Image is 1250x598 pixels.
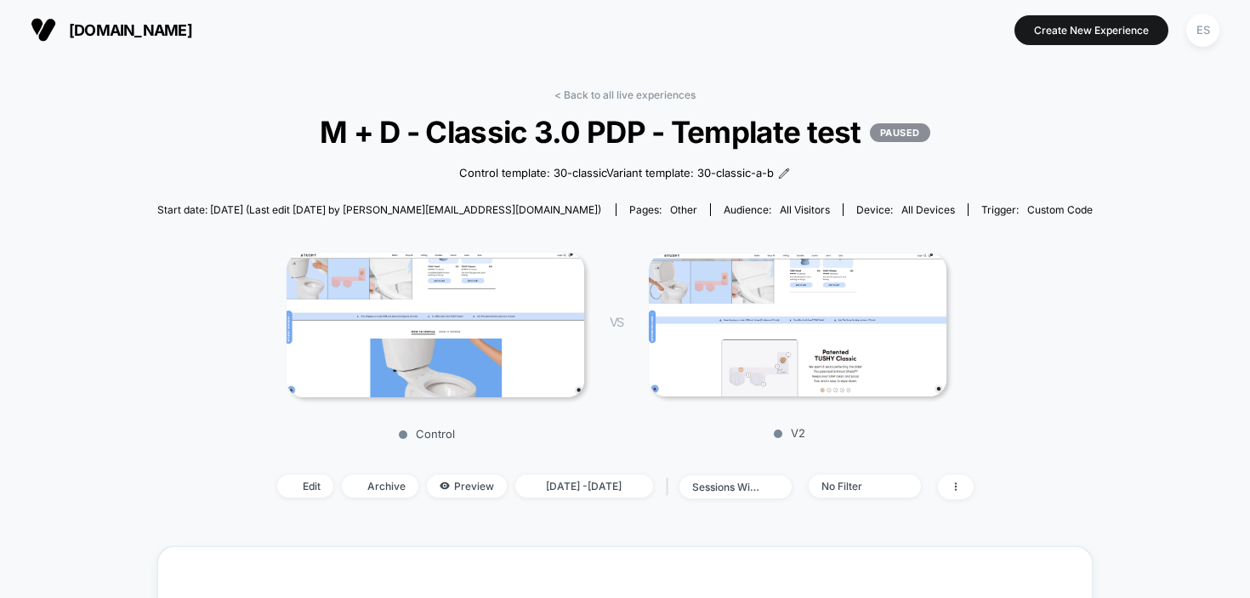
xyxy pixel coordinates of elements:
div: Trigger: [981,203,1093,216]
span: other [670,203,697,216]
span: M + D - Classic 3.0 PDP - Template test [204,114,1046,150]
div: ES [1186,14,1219,47]
span: Control template: 30-classicVariant template: 30-classic-a-b [459,165,774,182]
img: Visually logo [31,17,56,43]
div: Pages: [629,203,697,216]
a: < Back to all live experiences [554,88,696,101]
p: V2 [640,426,938,440]
img: V2 main [649,253,946,396]
span: [DOMAIN_NAME] [69,21,192,39]
span: Device: [843,203,968,216]
img: Control main [287,253,584,397]
span: | [662,475,679,499]
p: Control [278,427,576,441]
span: Start date: [DATE] (Last edit [DATE] by [PERSON_NAME][EMAIL_ADDRESS][DOMAIN_NAME]) [157,203,601,216]
span: Edit [277,475,333,498]
button: Create New Experience [1014,15,1168,45]
div: Audience: [724,203,830,216]
button: ES [1181,13,1224,48]
p: PAUSED [870,123,930,142]
button: [DOMAIN_NAME] [26,16,197,43]
span: [DATE] - [DATE] [515,475,653,498]
div: No Filter [821,480,889,493]
div: sessions with impression [692,481,760,493]
span: All Visitors [780,203,830,216]
span: Preview [427,475,507,498]
span: all devices [901,203,955,216]
span: VS [610,315,623,329]
span: Custom Code [1027,203,1093,216]
span: Archive [342,475,418,498]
